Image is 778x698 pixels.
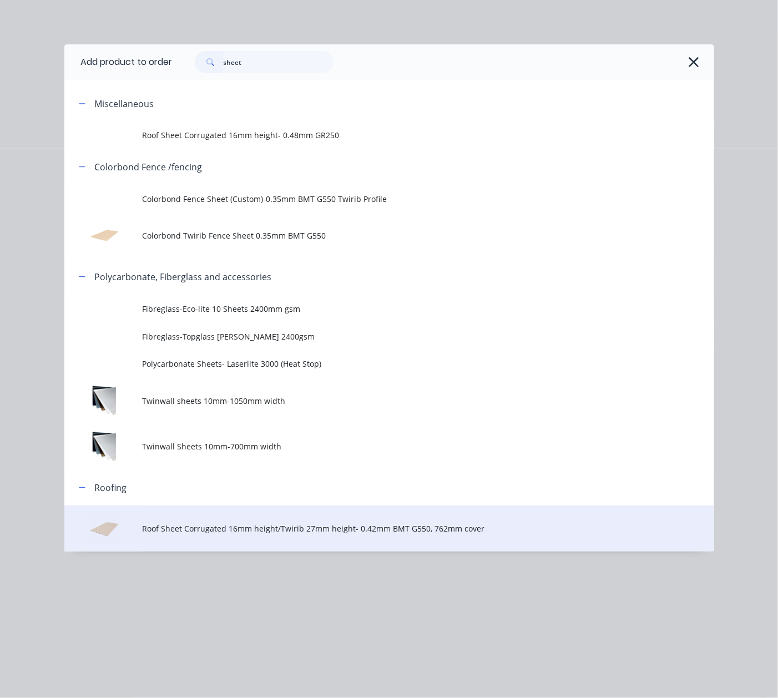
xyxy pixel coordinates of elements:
[142,358,599,370] span: Polycarbonate Sheets- Laserlite 3000 (Heat Stop)
[142,523,599,534] span: Roof Sheet Corrugated 16mm height/Twirib 27mm height- 0.42mm BMT G550, 762mm cover
[142,395,599,407] span: Twinwall sheets 10mm-1050mm width
[142,193,599,205] span: Colorbond Fence Sheet (Custom)-0.35mm BMT G550 Twirib Profile
[95,97,154,110] div: Miscellaneous
[142,129,599,141] span: Roof Sheet Corrugated 16mm height- 0.48mm GR250
[95,270,272,284] div: Polycarbonate, Fiberglass and accessories
[224,51,334,73] input: Search...
[142,441,599,452] span: Twinwall Sheets 10mm-700mm width
[142,303,599,315] span: Fibreglass-Eco-lite 10 Sheets 2400mm gsm
[95,481,127,494] div: Roofing
[95,160,203,174] div: Colorbond Fence /fencing
[142,230,599,241] span: Colorbond Twirib Fence Sheet 0.35mm BMT G550
[142,331,599,342] span: Fibreglass-Topglass [PERSON_NAME] 2400gsm
[64,44,173,80] div: Add product to order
